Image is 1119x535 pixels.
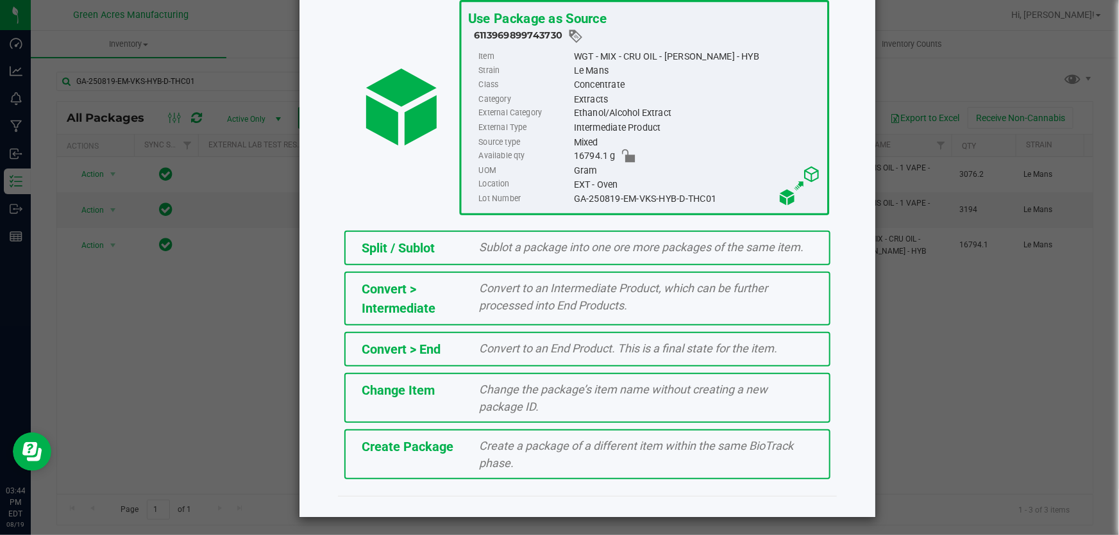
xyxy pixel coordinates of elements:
div: WGT - MIX - CRU OIL - [PERSON_NAME] - HYB [574,49,821,63]
div: Le Mans [574,63,821,78]
label: UOM [478,163,571,177]
div: Mixed [574,135,821,149]
label: External Category [478,106,571,120]
label: Location [478,177,571,192]
label: Category [478,92,571,106]
div: Concentrate [574,78,821,92]
span: Convert to an Intermediate Product, which can be further processed into End Products. [480,281,768,312]
label: External Type [478,120,571,135]
span: Create a package of a different item within the same BioTrack phase. [480,439,794,470]
div: Ethanol/Alcohol Extract [574,106,821,120]
div: GA-250819-EM-VKS-HYB-D-THC01 [574,192,821,206]
span: Convert > End [362,342,441,357]
label: Class [478,78,571,92]
span: Split / Sublot [362,240,435,256]
div: Extracts [574,92,821,106]
div: EXT - Oven [574,177,821,192]
label: Source type [478,135,571,149]
div: 6113969899743730 [474,28,821,44]
div: Intermediate Product [574,120,821,135]
span: Convert to an End Product. This is a final state for the item. [480,342,778,355]
label: Available qty [478,149,571,163]
span: Create Package [362,439,453,454]
span: Sublot a package into one ore more packages of the same item. [480,240,804,254]
label: Strain [478,63,571,78]
span: Change Item [362,383,435,398]
span: Change the package’s item name without creating a new package ID. [480,383,768,413]
span: 16794.1 g [574,149,616,163]
span: Convert > Intermediate [362,281,435,316]
div: Gram [574,163,821,177]
span: Use Package as Source [468,10,607,26]
iframe: Resource center [13,432,51,471]
label: Item [478,49,571,63]
label: Lot Number [478,192,571,206]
